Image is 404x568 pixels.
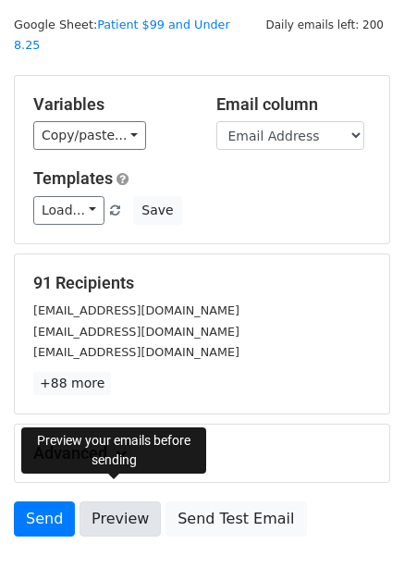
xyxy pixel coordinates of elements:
[14,18,230,53] small: Google Sheet:
[259,15,390,35] span: Daily emails left: 200
[216,94,372,115] h5: Email column
[33,168,113,188] a: Templates
[21,427,206,474] div: Preview your emails before sending
[14,501,75,537] a: Send
[33,372,111,395] a: +88 more
[80,501,161,537] a: Preview
[33,345,239,359] small: [EMAIL_ADDRESS][DOMAIN_NAME]
[33,196,104,225] a: Load...
[165,501,306,537] a: Send Test Email
[33,94,189,115] h5: Variables
[14,18,230,53] a: Patient $99 and Under 8.25
[33,273,371,293] h5: 91 Recipients
[259,18,390,31] a: Daily emails left: 200
[133,196,181,225] button: Save
[312,479,404,568] iframe: Chat Widget
[33,303,239,317] small: [EMAIL_ADDRESS][DOMAIN_NAME]
[33,325,239,339] small: [EMAIL_ADDRESS][DOMAIN_NAME]
[33,121,146,150] a: Copy/paste...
